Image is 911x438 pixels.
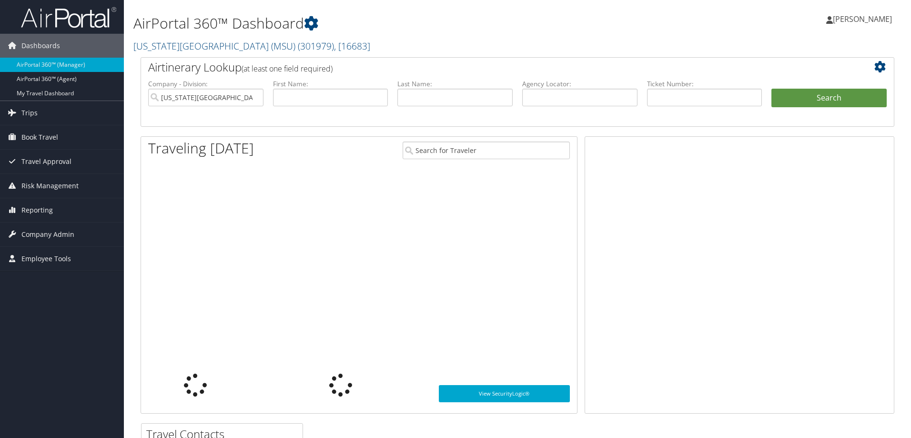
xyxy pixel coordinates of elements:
[21,125,58,149] span: Book Travel
[21,247,71,271] span: Employee Tools
[242,63,333,74] span: (at least one field required)
[148,79,263,89] label: Company - Division:
[403,142,570,159] input: Search for Traveler
[21,198,53,222] span: Reporting
[21,101,38,125] span: Trips
[148,138,254,158] h1: Traveling [DATE]
[522,79,638,89] label: Agency Locator:
[21,6,116,29] img: airportal-logo.png
[298,40,334,52] span: ( 301979 )
[133,40,370,52] a: [US_STATE][GEOGRAPHIC_DATA] (MSU)
[273,79,388,89] label: First Name:
[21,174,79,198] span: Risk Management
[647,79,762,89] label: Ticket Number:
[334,40,370,52] span: , [ 16683 ]
[833,14,892,24] span: [PERSON_NAME]
[826,5,901,33] a: [PERSON_NAME]
[439,385,570,402] a: View SecurityLogic®
[21,150,71,173] span: Travel Approval
[771,89,887,108] button: Search
[397,79,513,89] label: Last Name:
[148,59,824,75] h2: Airtinerary Lookup
[133,13,646,33] h1: AirPortal 360™ Dashboard
[21,34,60,58] span: Dashboards
[21,223,74,246] span: Company Admin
